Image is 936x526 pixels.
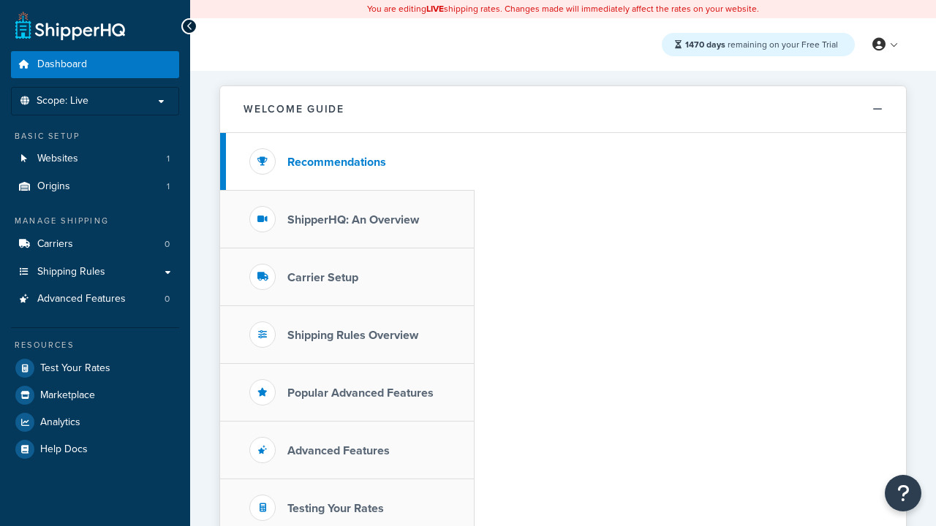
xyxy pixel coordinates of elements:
[885,475,921,511] button: Open Resource Center
[11,436,179,462] a: Help Docs
[11,286,179,313] a: Advanced Features0
[287,444,390,457] h3: Advanced Features
[287,213,419,226] h3: ShipperHQ: An Overview
[165,238,170,251] span: 0
[11,231,179,258] li: Carriers
[167,180,170,193] span: 1
[11,259,179,286] a: Shipping Rules
[11,339,179,351] div: Resources
[426,2,444,15] b: LIVE
[40,416,80,429] span: Analytics
[11,215,179,227] div: Manage Shipping
[685,38,725,51] strong: 1470 days
[11,173,179,200] a: Origins1
[287,271,358,284] h3: Carrier Setup
[244,104,344,115] h2: Welcome Guide
[685,38,838,51] span: remaining on your Free Trial
[11,355,179,381] a: Test Your Rates
[287,386,434,400] h3: Popular Advanced Features
[11,409,179,435] a: Analytics
[37,293,126,305] span: Advanced Features
[11,173,179,200] li: Origins
[40,443,88,456] span: Help Docs
[287,156,386,169] h3: Recommendations
[37,238,73,251] span: Carriers
[37,58,87,71] span: Dashboard
[11,145,179,172] a: Websites1
[11,130,179,142] div: Basic Setup
[11,231,179,258] a: Carriers0
[37,153,78,165] span: Websites
[11,145,179,172] li: Websites
[220,86,906,133] button: Welcome Guide
[40,362,110,375] span: Test Your Rates
[287,502,384,515] h3: Testing Your Rates
[37,95,88,107] span: Scope: Live
[11,286,179,313] li: Advanced Features
[165,293,170,305] span: 0
[37,180,70,193] span: Origins
[11,382,179,408] a: Marketplace
[167,153,170,165] span: 1
[11,51,179,78] a: Dashboard
[37,266,105,278] span: Shipping Rules
[40,389,95,402] span: Marketplace
[287,329,418,342] h3: Shipping Rules Overview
